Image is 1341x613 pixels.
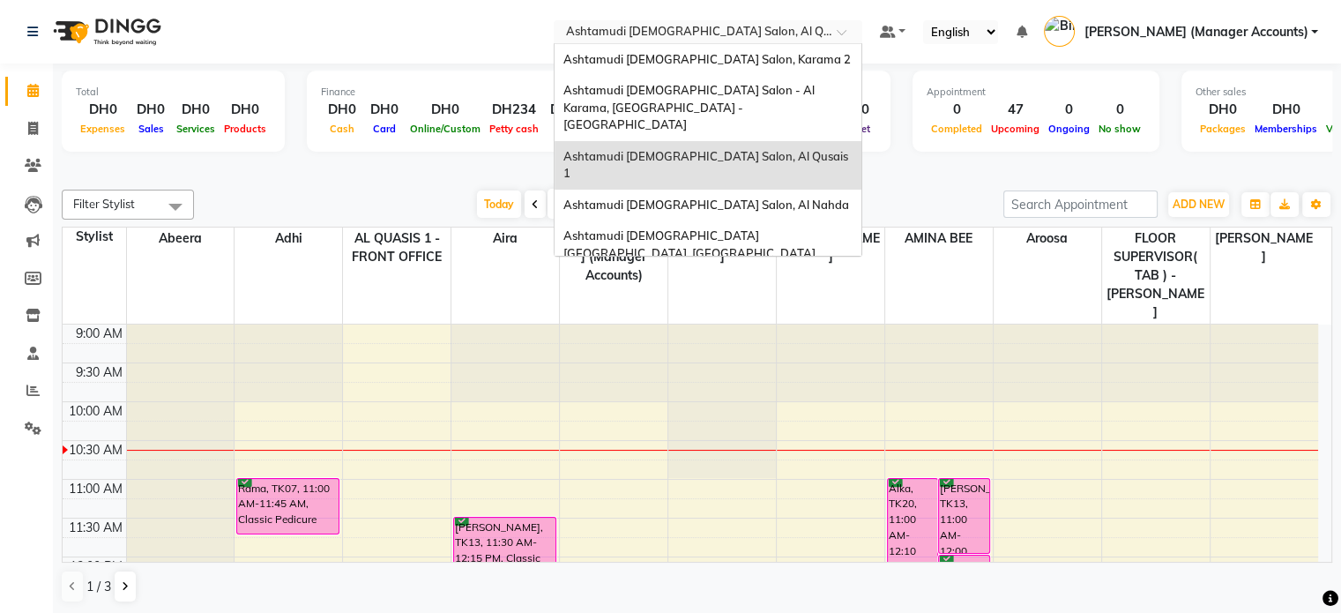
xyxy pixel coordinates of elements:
img: logo [45,7,166,56]
div: DH0 [130,100,172,120]
div: Appointment [927,85,1145,100]
span: Ongoing [1044,123,1094,135]
ng-dropdown-panel: Options list [554,43,862,257]
span: [PERSON_NAME] [1211,228,1318,268]
span: Products [220,123,271,135]
span: Memberships [1250,123,1322,135]
span: Due [551,123,578,135]
div: [PERSON_NAME], TK13, 11:30 AM-12:15 PM, Classic Pedicure [454,518,555,572]
div: DH0 [1196,100,1250,120]
span: Ashtamudi [DEMOGRAPHIC_DATA] Salon, Al Qusais 1 [563,149,851,181]
div: 10:30 AM [65,441,126,460]
span: Cash [325,123,359,135]
span: Abeera [127,228,235,250]
div: DH0 [1250,100,1322,120]
div: 11:00 AM [65,480,126,498]
div: 0 [1044,100,1094,120]
span: Adhi [235,228,342,250]
div: [PERSON_NAME], TK13, 12:00 PM-12:20 PM, Eyebrow Threading [939,556,988,579]
span: Ashtamudi [DEMOGRAPHIC_DATA] Salon, Karama 2 [563,52,851,66]
span: Expenses [76,123,130,135]
span: Online/Custom [406,123,485,135]
span: Aira [451,228,559,250]
div: Finance [321,85,585,100]
span: Petty cash [485,123,543,135]
div: Total [76,85,271,100]
span: AL QUASIS 1 - FRONT OFFICE [343,228,451,268]
span: ADD NEW [1173,198,1225,211]
div: Alka, TK20, 11:00 AM-12:10 PM, Roots Color - Schwarzkopf/L’Oréal [888,479,937,566]
div: 11:30 AM [65,519,126,537]
span: Ashtamudi [DEMOGRAPHIC_DATA] Salon - Al Karama, [GEOGRAPHIC_DATA] -[GEOGRAPHIC_DATA] [563,83,817,131]
span: Upcoming [987,123,1044,135]
div: [PERSON_NAME], TK13, 11:00 AM-12:00 PM, Creative Hair Cut [939,479,988,553]
div: 0 [927,100,987,120]
div: 0 [1094,100,1145,120]
span: Today [477,191,521,218]
span: Packages [1196,123,1250,135]
span: No show [1094,123,1145,135]
span: Card [369,123,400,135]
span: [PERSON_NAME] (Manager Accounts) [1084,23,1307,41]
span: Aroosa [994,228,1101,250]
div: 10:00 AM [65,402,126,421]
div: 9:00 AM [72,325,126,343]
span: AMINA BEE [885,228,993,250]
div: DH0 [363,100,406,120]
span: Sales [134,123,168,135]
span: Filter Stylist [73,197,135,211]
span: Ashtamudi [DEMOGRAPHIC_DATA] [GEOGRAPHIC_DATA], [GEOGRAPHIC_DATA] [563,228,816,260]
span: FLOOR SUPERVISOR( TAB ) -[PERSON_NAME] [1102,228,1210,324]
div: DH0 [172,100,220,120]
div: DH0 [543,100,585,120]
div: DH234 [485,100,543,120]
div: 47 [987,100,1044,120]
span: Ashtamudi [DEMOGRAPHIC_DATA] Salon, Al Nahda [563,198,849,212]
div: DH0 [76,100,130,120]
span: Services [172,123,220,135]
div: Rama, TK07, 11:00 AM-11:45 AM, Classic Pedicure [237,479,339,534]
div: DH0 [220,100,271,120]
button: ADD NEW [1168,192,1229,217]
input: Search Appointment [1003,191,1158,218]
span: 1 / 3 [86,578,111,596]
div: 12:00 PM [66,557,126,576]
div: DH0 [321,100,363,120]
img: Bindu (Manager Accounts) [1044,16,1075,47]
div: DH0 [406,100,485,120]
span: Completed [927,123,987,135]
span: [PERSON_NAME] (Manager Accounts) [560,228,667,287]
div: 9:30 AM [72,363,126,382]
div: Stylist [63,228,126,246]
